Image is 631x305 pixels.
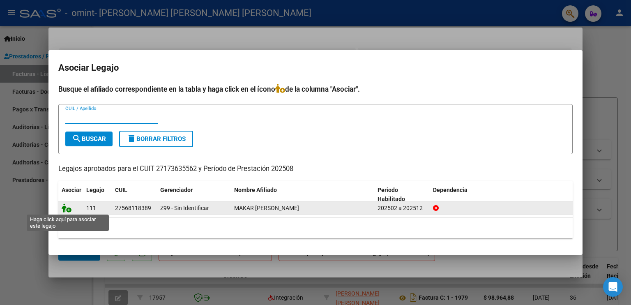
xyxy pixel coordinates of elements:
[86,205,96,211] span: 111
[430,181,573,208] datatable-header-cell: Dependencia
[115,187,127,193] span: CUIL
[603,277,623,297] div: Open Intercom Messenger
[160,205,209,211] span: Z99 - Sin Identificar
[127,134,136,143] mat-icon: delete
[234,205,299,211] span: MAKAR MICAELA BELEN
[433,187,467,193] span: Dependencia
[231,181,374,208] datatable-header-cell: Nombre Afiliado
[86,187,104,193] span: Legajo
[112,181,157,208] datatable-header-cell: CUIL
[65,132,113,146] button: Buscar
[58,218,573,238] div: 1 registros
[378,203,426,213] div: 202502 a 202512
[234,187,277,193] span: Nombre Afiliado
[127,135,186,143] span: Borrar Filtros
[58,84,573,95] h4: Busque el afiliado correspondiente en la tabla y haga click en el ícono de la columna "Asociar".
[119,131,193,147] button: Borrar Filtros
[58,60,573,76] h2: Asociar Legajo
[62,187,81,193] span: Asociar
[58,164,573,174] p: Legajos aprobados para el CUIT 27173635562 y Período de Prestación 202508
[72,135,106,143] span: Buscar
[160,187,193,193] span: Gerenciador
[83,181,112,208] datatable-header-cell: Legajo
[115,203,151,213] div: 27568118389
[58,181,83,208] datatable-header-cell: Asociar
[378,187,405,203] span: Periodo Habilitado
[157,181,231,208] datatable-header-cell: Gerenciador
[374,181,430,208] datatable-header-cell: Periodo Habilitado
[72,134,82,143] mat-icon: search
